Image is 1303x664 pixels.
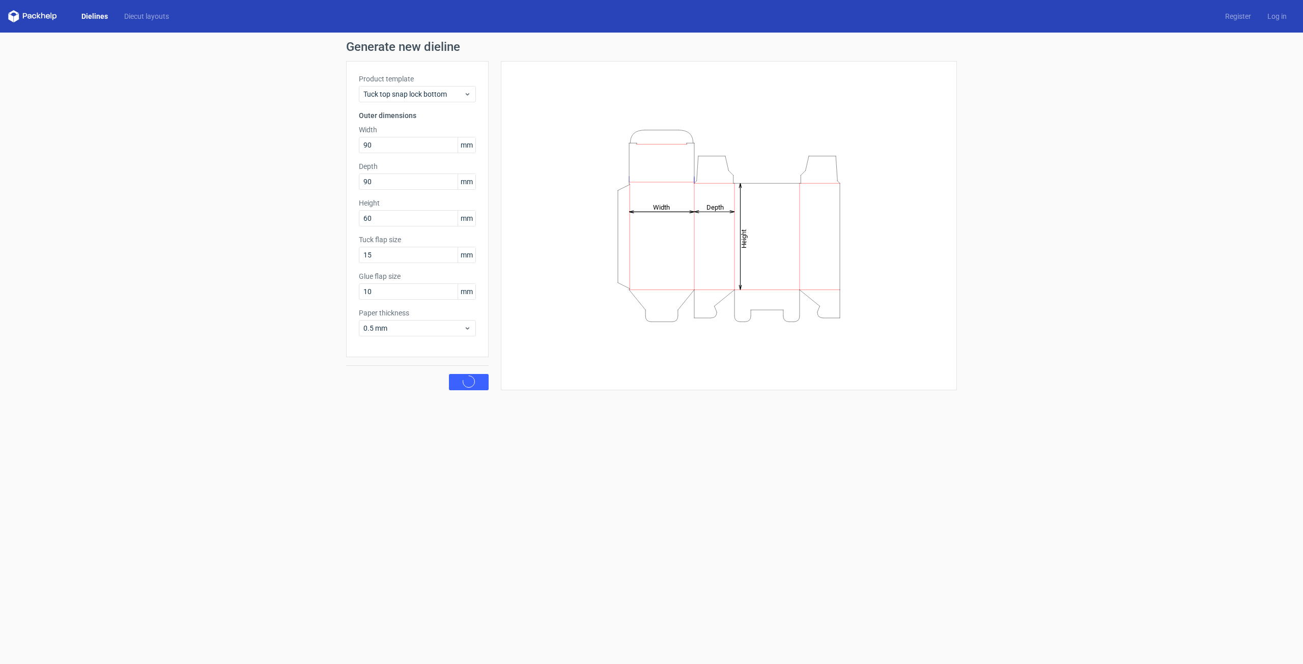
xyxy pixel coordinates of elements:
[73,11,116,21] a: Dielines
[458,247,475,263] span: mm
[458,137,475,153] span: mm
[1217,11,1259,21] a: Register
[359,74,476,84] label: Product template
[458,174,475,189] span: mm
[458,211,475,226] span: mm
[359,308,476,318] label: Paper thickness
[363,89,464,99] span: Tuck top snap lock bottom
[359,235,476,245] label: Tuck flap size
[653,203,670,211] tspan: Width
[359,271,476,281] label: Glue flap size
[363,323,464,333] span: 0.5 mm
[359,110,476,121] h3: Outer dimensions
[116,11,177,21] a: Diecut layouts
[359,198,476,208] label: Height
[359,125,476,135] label: Width
[359,161,476,171] label: Depth
[346,41,957,53] h1: Generate new dieline
[706,203,724,211] tspan: Depth
[740,229,748,248] tspan: Height
[1259,11,1295,21] a: Log in
[458,284,475,299] span: mm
